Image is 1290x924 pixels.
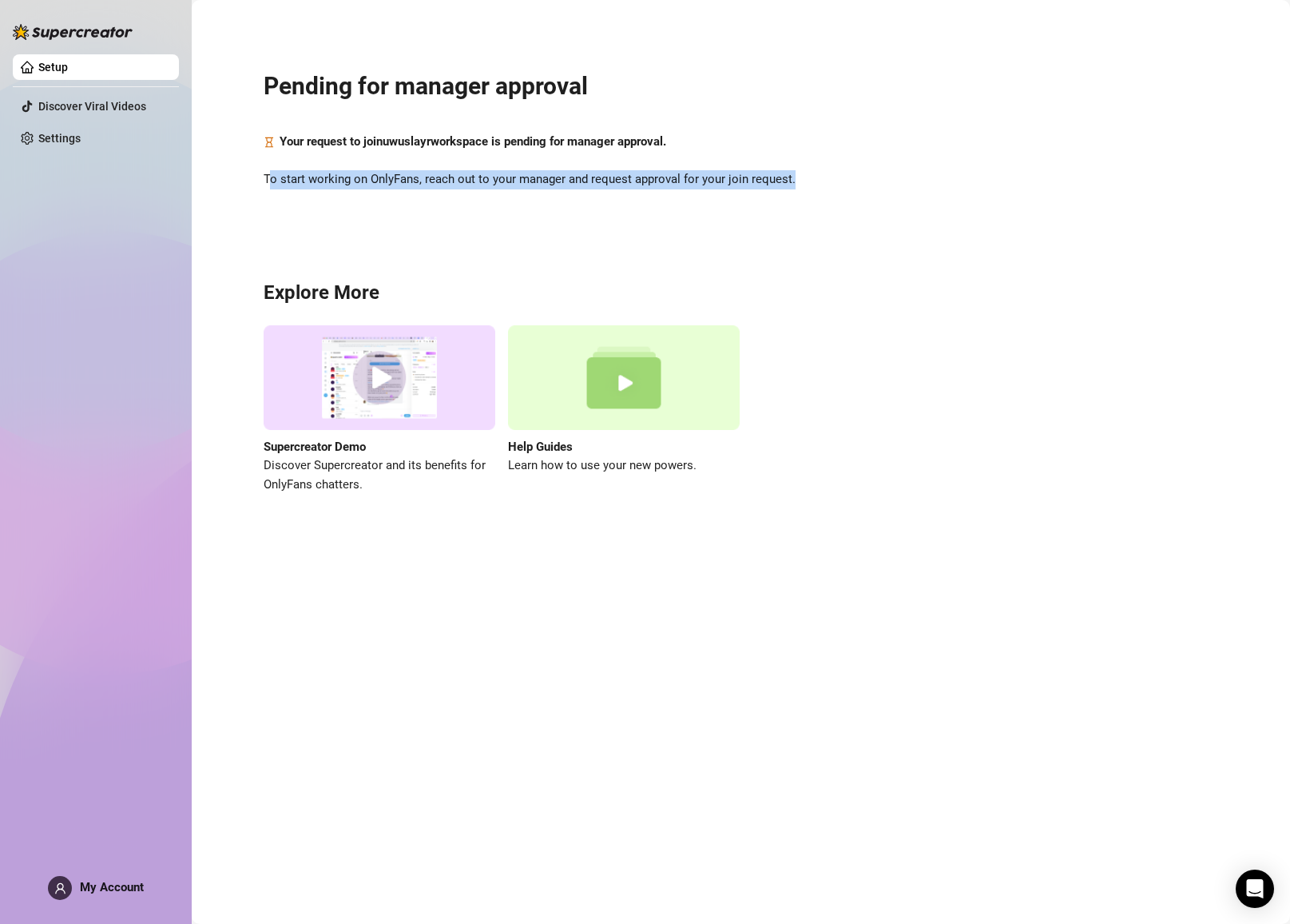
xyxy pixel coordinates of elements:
strong: Help Guides [508,440,573,454]
span: My Account [80,880,144,894]
a: Help GuidesLearn how to use your new powers. [508,325,740,494]
img: logo-BBDzfeDw.svg [13,24,133,40]
img: help guides [508,325,740,430]
a: Setup [38,61,68,74]
img: supercreator demo [264,325,495,430]
div: Open Intercom Messenger [1236,870,1274,908]
a: Supercreator DemoDiscover Supercreator and its benefits for OnlyFans chatters. [264,325,495,494]
h3: Explore More [264,281,1218,306]
strong: Your request to join uwuslayr workspace is pending for manager approval. [280,134,666,149]
span: Discover Supercreator and its benefits for OnlyFans chatters. [264,456,495,494]
strong: Supercreator Demo [264,440,366,454]
a: Discover Viral Videos [38,100,146,113]
span: hourglass [264,133,275,152]
span: Learn how to use your new powers. [508,456,740,476]
a: Settings [38,132,81,145]
h2: Pending for manager approval [264,71,1218,102]
span: user [54,882,66,894]
span: To start working on OnlyFans, reach out to your manager and request approval for your join request. [264,170,1218,189]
